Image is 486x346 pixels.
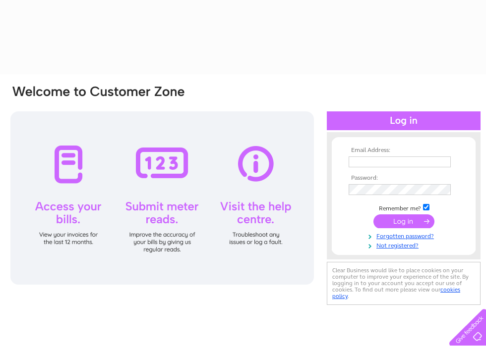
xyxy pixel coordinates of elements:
[327,262,481,305] div: Clear Business would like to place cookies on your computer to improve your experience of the sit...
[346,147,461,154] th: Email Address:
[349,231,461,240] a: Forgotten password?
[349,240,461,249] a: Not registered?
[346,175,461,182] th: Password:
[346,202,461,212] td: Remember me?
[373,214,434,228] input: Submit
[332,286,460,299] a: cookies policy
